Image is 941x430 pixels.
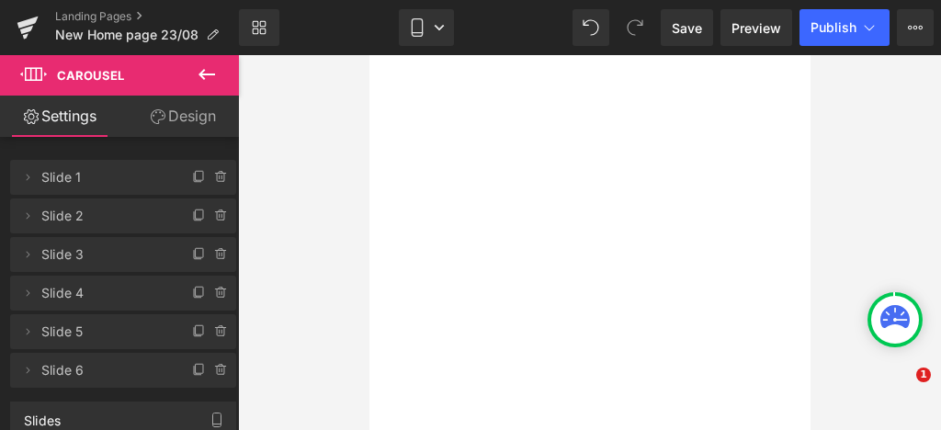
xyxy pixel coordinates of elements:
[41,160,168,195] span: Slide 1
[41,276,168,311] span: Slide 4
[41,237,168,272] span: Slide 3
[55,9,239,24] a: Landing Pages
[720,9,792,46] a: Preview
[239,9,279,46] a: New Library
[123,96,243,137] a: Design
[573,9,609,46] button: Undo
[879,368,923,412] iframe: Intercom live chat
[731,18,781,38] span: Preview
[55,28,198,42] span: New Home page 23/08
[24,402,61,428] div: Slides
[41,353,168,388] span: Slide 6
[799,9,890,46] button: Publish
[897,9,934,46] button: More
[916,368,931,382] span: 1
[41,198,168,233] span: Slide 2
[57,68,124,83] span: Carousel
[617,9,653,46] button: Redo
[672,18,702,38] span: Save
[811,20,856,35] span: Publish
[41,314,168,349] span: Slide 5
